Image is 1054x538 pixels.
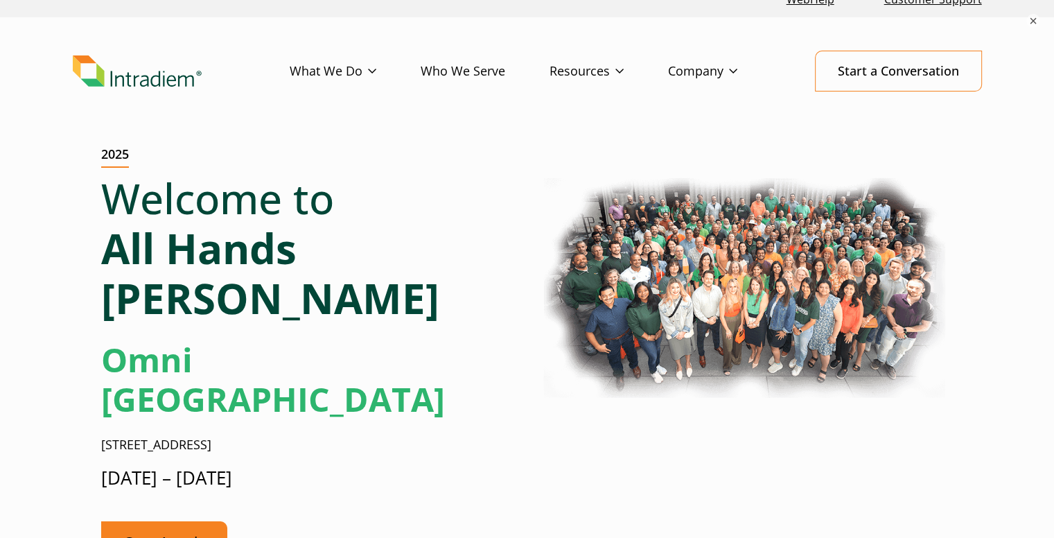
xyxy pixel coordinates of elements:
[101,270,439,327] strong: [PERSON_NAME]
[73,55,290,87] a: Link to homepage of Intradiem
[101,465,516,491] p: [DATE] – [DATE]
[815,51,982,92] a: Start a Conversation
[101,173,516,323] h1: Welcome to
[101,147,129,168] h2: 2025
[668,51,782,92] a: Company
[101,337,445,422] strong: Omni [GEOGRAPHIC_DATA]
[1026,14,1040,28] button: ×
[550,51,668,92] a: Resources
[421,51,550,92] a: Who We Serve
[101,436,516,454] p: [STREET_ADDRESS]
[101,220,297,277] strong: All Hands
[73,55,202,87] img: Intradiem
[290,51,421,92] a: What We Do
